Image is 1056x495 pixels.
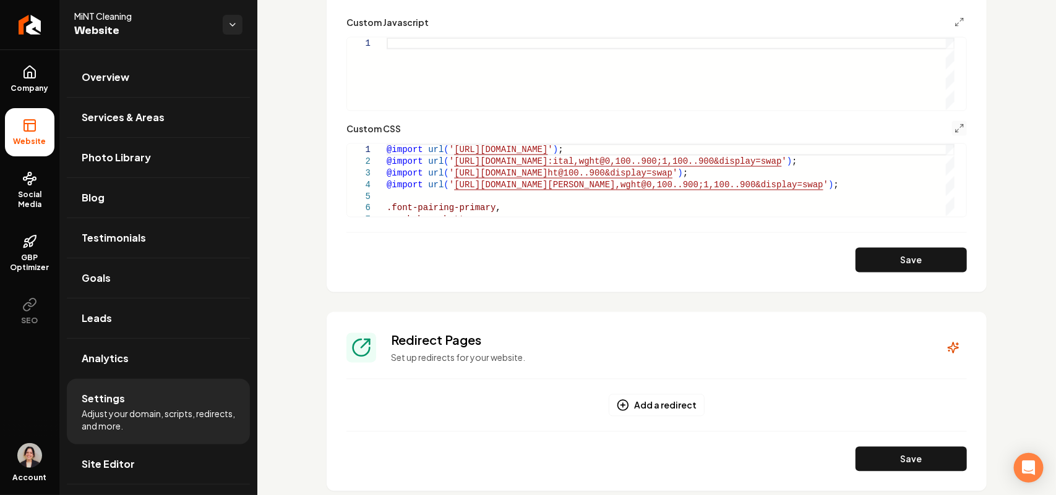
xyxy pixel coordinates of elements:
[672,168,677,178] span: '
[491,215,496,225] span: ,
[547,168,672,178] span: ht@100..900&display=swap
[449,168,454,178] span: '
[74,22,213,40] span: Website
[82,231,146,245] span: Testimonials
[449,156,454,166] span: '
[17,443,42,468] img: Brisa Leon
[347,203,371,214] div: 6
[67,178,250,218] a: Blog
[82,351,129,366] span: Analytics
[82,150,151,165] span: Photo Library
[856,248,967,273] button: Save
[856,447,967,472] button: Save
[792,156,797,166] span: ;
[67,138,250,177] a: Photo Library
[5,253,54,273] span: GBP Optimizer
[454,180,615,190] span: [URL][DOMAIN_NAME][PERSON_NAME]
[6,83,54,93] span: Company
[454,156,553,166] span: [URL][DOMAIN_NAME]:
[454,168,547,178] span: [URL][DOMAIN_NAME]
[428,180,444,190] span: url
[347,179,371,191] div: 4
[82,190,105,205] span: Blog
[5,224,54,282] a: GBP Optimizer
[9,137,51,146] span: Website
[449,180,454,190] span: '
[82,110,165,125] span: Services & Areas
[391,332,925,349] h3: Redirect Pages
[67,57,250,97] a: Overview
[82,70,129,85] span: Overview
[347,191,371,203] div: 5
[547,145,552,154] span: '
[19,15,41,35] img: Rebolt Logo
[347,156,371,167] div: 2
[387,156,423,166] span: @import
[449,145,454,154] span: '
[82,391,125,406] span: Settings
[82,457,135,472] span: Site Editor
[347,144,371,156] div: 1
[346,124,401,133] label: Custom CSS
[82,311,112,326] span: Leads
[67,98,250,137] a: Services & Areas
[486,215,491,225] span: a
[387,145,423,154] span: @import
[553,145,558,154] span: )
[683,168,688,178] span: ;
[67,339,250,378] a: Analytics
[82,271,111,286] span: Goals
[834,180,839,190] span: ;
[13,473,47,483] span: Account
[454,145,547,154] span: [URL][DOMAIN_NAME]
[17,316,43,326] span: SEO
[346,18,429,27] label: Custom Javascript
[823,180,828,190] span: '
[553,156,782,166] span: ital,wght@0,100..900;1,100..900&display=swap
[5,55,54,103] a: Company
[67,258,250,298] a: Goals
[782,156,787,166] span: '
[5,161,54,219] a: Social Media
[1014,453,1044,483] div: Open Intercom Messenger
[444,168,449,178] span: (
[787,156,792,166] span: )
[609,394,705,417] button: Add a redirect
[387,203,496,213] span: .font-pairing-primary
[558,145,563,154] span: ;
[67,218,250,258] a: Testimonials
[74,10,213,22] span: MiNT Cleaning
[428,156,444,166] span: url
[428,168,444,178] span: url
[444,145,449,154] span: (
[444,180,449,190] span: (
[496,203,500,213] span: ,
[67,298,250,338] a: Leads
[387,215,480,225] span: .grab-hero-buttons
[387,168,423,178] span: @import
[5,190,54,209] span: Social Media
[5,287,54,336] button: SEO
[67,444,250,484] a: Site Editor
[347,167,371,179] div: 3
[347,214,371,226] div: 7
[17,443,42,468] button: Open user button
[347,38,371,49] div: 1
[444,156,449,166] span: (
[428,145,444,154] span: url
[387,180,423,190] span: @import
[828,180,833,190] span: )
[616,180,823,190] span: ,wght@0,100..900;1,100..900&display=swap
[82,407,235,432] span: Adjust your domain, scripts, redirects, and more.
[391,352,925,364] p: Set up redirects for your website.
[678,168,683,178] span: )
